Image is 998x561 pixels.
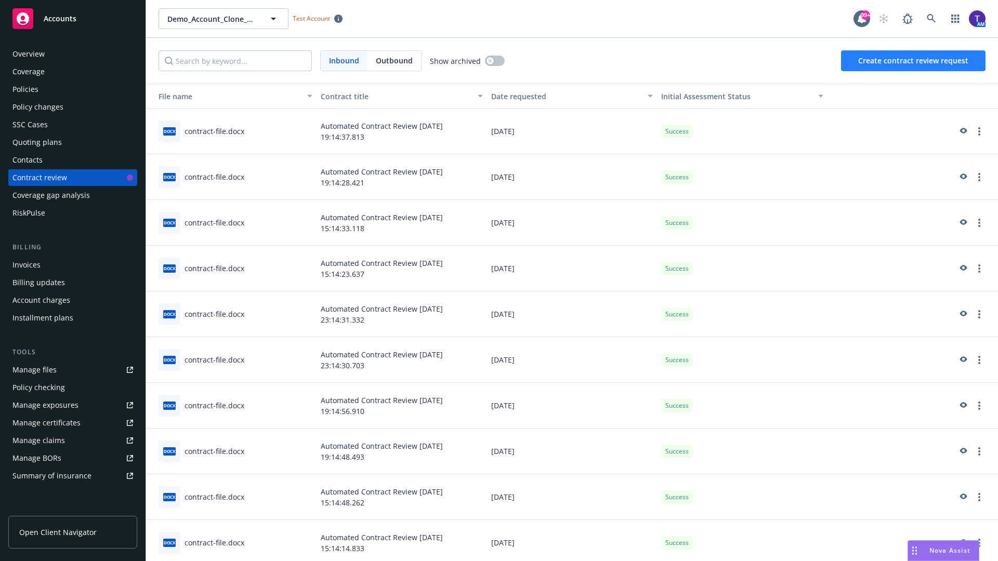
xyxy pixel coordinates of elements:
[973,217,986,229] a: more
[150,91,301,102] div: File name
[8,152,137,168] a: Contacts
[12,450,61,466] div: Manage BORs
[159,50,312,71] input: Search by keyword...
[317,429,487,474] div: Automated Contract Review [DATE] 19:14:48.493
[665,538,689,547] span: Success
[8,397,137,413] a: Manage exposures
[12,292,70,309] div: Account charges
[12,397,78,413] div: Manage exposures
[8,99,137,115] a: Policy changes
[8,432,137,449] a: Manage claims
[956,537,969,549] a: preview
[317,84,487,109] button: Contract title
[858,56,968,65] span: Create contract review request
[945,8,966,29] a: Switch app
[12,81,38,98] div: Policies
[12,362,57,378] div: Manage files
[159,8,288,29] button: Demo_Account_Clone_QA_CR_Tests_Prospect
[956,308,969,320] a: preview
[661,91,751,101] span: Initial Assessment Status
[376,55,413,66] span: Outbound
[12,63,45,80] div: Coverage
[8,4,137,33] a: Accounts
[973,537,986,549] a: more
[897,8,918,29] a: Report a Bug
[321,51,367,71] span: Inbound
[8,257,137,273] a: Invoices
[185,446,244,457] div: contract-file.docx
[185,537,244,548] div: contract-file.docx
[12,187,90,204] div: Coverage gap analysis
[841,50,986,71] button: Create contract review request
[8,415,137,431] a: Manage certificates
[12,205,45,221] div: RiskPulse
[317,383,487,429] div: Automated Contract Review [DATE] 19:14:56.910
[8,81,137,98] a: Policies
[929,546,970,555] span: Nova Assist
[167,14,257,24] span: Demo_Account_Clone_QA_CR_Tests_Prospect
[293,14,330,23] span: Test Account
[8,63,137,80] a: Coverage
[956,217,969,229] a: preview
[487,200,658,246] div: [DATE]
[873,8,894,29] a: Start snowing
[317,154,487,200] div: Automated Contract Review [DATE] 19:14:28.421
[921,8,942,29] a: Search
[12,310,73,326] div: Installment plans
[665,492,689,502] span: Success
[8,468,137,484] a: Summary of insurance
[185,354,244,365] div: contract-file.docx
[12,46,45,62] div: Overview
[8,187,137,204] a: Coverage gap analysis
[973,491,986,503] a: more
[973,308,986,320] a: more
[487,429,658,474] div: [DATE]
[8,274,137,291] a: Billing updates
[665,172,689,182] span: Success
[8,379,137,396] a: Policy checking
[665,264,689,273] span: Success
[861,10,870,20] div: 99+
[8,134,137,151] a: Quoting plans
[185,171,244,182] div: contract-file.docx
[163,493,176,501] span: docx
[12,274,65,291] div: Billing updates
[185,491,244,502] div: contract-file.docx
[19,527,97,538] span: Open Client Navigator
[317,200,487,246] div: Automated Contract Review [DATE] 15:14:33.118
[665,310,689,319] span: Success
[8,450,137,466] a: Manage BORs
[8,292,137,309] a: Account charges
[973,445,986,458] a: more
[487,337,658,383] div: [DATE]
[163,127,176,135] span: docx
[956,354,969,366] a: preview
[8,205,137,221] a: RiskPulse
[12,432,65,449] div: Manage claims
[665,447,689,456] span: Success
[487,109,658,154] div: [DATE]
[8,46,137,62] a: Overview
[487,474,658,520] div: [DATE]
[665,401,689,410] span: Success
[163,356,176,364] span: docx
[8,505,137,515] div: Analytics hub
[12,415,81,431] div: Manage certificates
[8,169,137,186] a: Contract review
[973,262,986,275] a: more
[12,152,43,168] div: Contacts
[665,127,689,136] span: Success
[8,362,137,378] a: Manage files
[321,91,471,102] div: Contract title
[487,84,658,109] button: Date requested
[12,134,62,151] div: Quoting plans
[12,379,65,396] div: Policy checking
[661,91,812,102] div: Toggle SortBy
[185,217,244,228] div: contract-file.docx
[956,399,969,412] a: preview
[665,218,689,228] span: Success
[956,171,969,183] a: preview
[908,541,921,560] div: Drag to move
[8,347,137,357] div: Tools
